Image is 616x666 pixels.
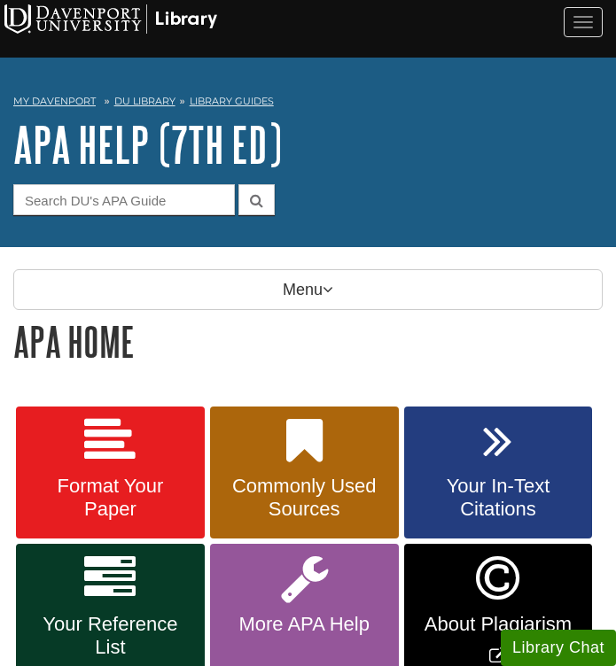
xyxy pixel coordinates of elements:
[13,117,282,172] a: APA Help (7th Ed)
[190,95,274,107] a: Library Guides
[13,269,603,310] p: Menu
[417,475,580,521] span: Your In-Text Citations
[417,613,580,636] span: About Plagiarism
[223,475,386,521] span: Commonly Used Sources
[29,475,191,521] span: Format Your Paper
[4,4,217,34] img: Davenport University Logo
[404,407,593,539] a: Your In-Text Citations
[29,613,191,659] span: Your Reference List
[13,184,235,215] input: Search DU's APA Guide
[114,95,175,107] a: DU Library
[223,613,386,636] span: More APA Help
[13,319,603,364] h1: APA Home
[13,94,96,109] a: My Davenport
[16,407,205,539] a: Format Your Paper
[501,630,616,666] button: Library Chat
[210,407,399,539] a: Commonly Used Sources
